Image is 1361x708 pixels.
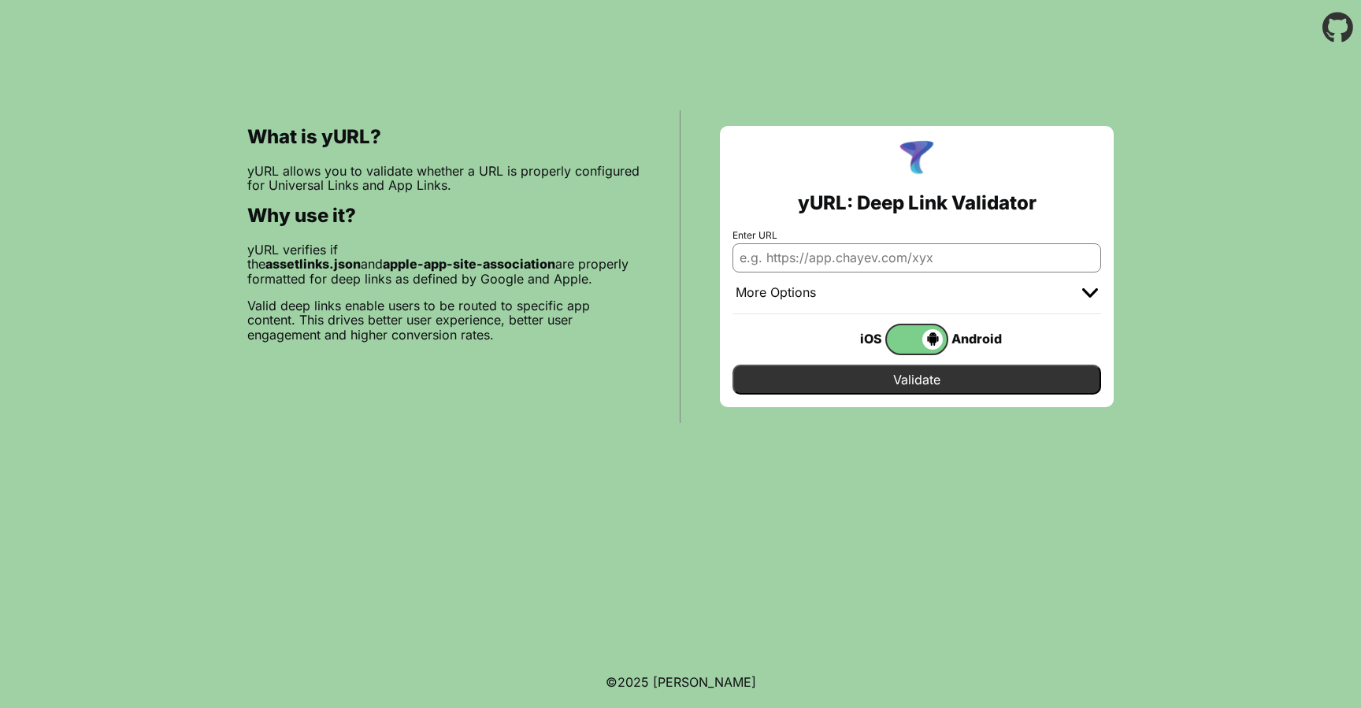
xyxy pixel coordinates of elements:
[732,365,1101,395] input: Validate
[247,126,640,148] h2: What is yURL?
[247,243,640,286] p: yURL verifies if the and are properly formatted for deep links as defined by Google and Apple.
[247,298,640,342] p: Valid deep links enable users to be routed to specific app content. This drives better user exper...
[896,139,937,180] img: yURL Logo
[732,243,1101,272] input: e.g. https://app.chayev.com/xyx
[1082,288,1098,298] img: chevron
[247,164,640,193] p: yURL allows you to validate whether a URL is properly configured for Universal Links and App Links.
[948,328,1011,349] div: Android
[822,328,885,349] div: iOS
[736,285,816,301] div: More Options
[617,674,649,690] span: 2025
[606,656,756,708] footer: ©
[247,205,640,227] h2: Why use it?
[265,256,361,272] b: assetlinks.json
[798,192,1037,214] h2: yURL: Deep Link Validator
[653,674,756,690] a: Michael Ibragimchayev's Personal Site
[732,230,1101,241] label: Enter URL
[383,256,555,272] b: apple-app-site-association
